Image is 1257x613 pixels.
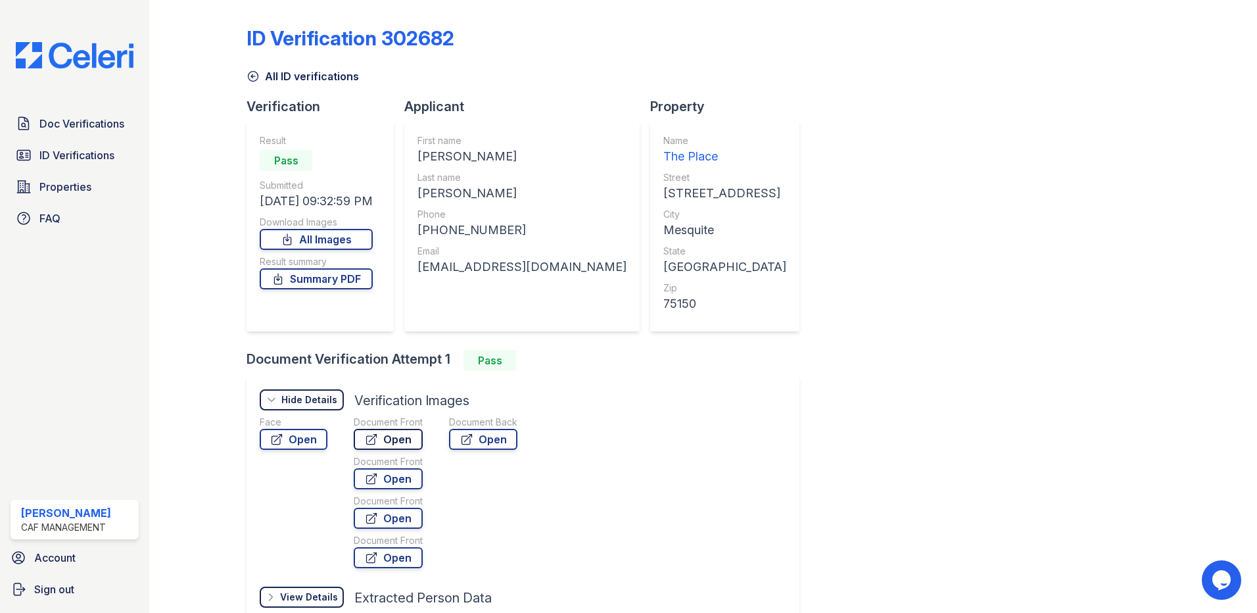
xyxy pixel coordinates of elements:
[449,429,517,450] a: Open
[663,282,786,295] div: Zip
[34,550,76,566] span: Account
[260,229,373,250] a: All Images
[260,416,327,429] div: Face
[1202,560,1244,600] iframe: chat widget
[663,245,786,258] div: State
[354,508,423,529] a: Open
[247,26,454,50] div: ID Verification 302682
[11,174,139,200] a: Properties
[11,110,139,137] a: Doc Verifications
[417,184,627,203] div: [PERSON_NAME]
[417,147,627,166] div: [PERSON_NAME]
[21,505,111,521] div: [PERSON_NAME]
[39,210,60,226] span: FAQ
[39,179,91,195] span: Properties
[5,42,144,68] img: CE_Logo_Blue-a8612792a0a2168367f1c8372b55b34899dd931a85d93a1a3d3e32e68fde9ad4.png
[260,255,373,268] div: Result summary
[463,350,516,371] div: Pass
[260,216,373,229] div: Download Images
[354,455,423,468] div: Document Front
[417,134,627,147] div: First name
[260,429,327,450] a: Open
[663,134,786,166] a: Name The Place
[663,295,786,313] div: 75150
[663,134,786,147] div: Name
[354,534,423,547] div: Document Front
[417,221,627,239] div: [PHONE_NUMBER]
[354,468,423,489] a: Open
[260,179,373,192] div: Submitted
[404,97,650,116] div: Applicant
[417,171,627,184] div: Last name
[417,258,627,276] div: [EMAIL_ADDRESS][DOMAIN_NAME]
[11,142,139,168] a: ID Verifications
[449,416,517,429] div: Document Back
[354,429,423,450] a: Open
[663,171,786,184] div: Street
[281,393,337,406] div: Hide Details
[247,97,404,116] div: Verification
[39,116,124,132] span: Doc Verifications
[5,545,144,571] a: Account
[354,589,492,607] div: Extracted Person Data
[663,258,786,276] div: [GEOGRAPHIC_DATA]
[417,208,627,221] div: Phone
[663,221,786,239] div: Mesquite
[354,416,423,429] div: Document Front
[280,591,338,604] div: View Details
[354,495,423,508] div: Document Front
[663,184,786,203] div: [STREET_ADDRESS]
[663,147,786,166] div: The Place
[34,581,74,597] span: Sign out
[650,97,810,116] div: Property
[260,192,373,210] div: [DATE] 09:32:59 PM
[21,521,111,534] div: CAF Management
[663,208,786,221] div: City
[247,350,810,371] div: Document Verification Attempt 1
[354,547,423,568] a: Open
[260,134,373,147] div: Result
[354,391,469,410] div: Verification Images
[260,150,312,171] div: Pass
[5,576,144,602] a: Sign out
[260,268,373,289] a: Summary PDF
[417,245,627,258] div: Email
[11,205,139,232] a: FAQ
[247,68,359,84] a: All ID verifications
[39,147,114,163] span: ID Verifications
